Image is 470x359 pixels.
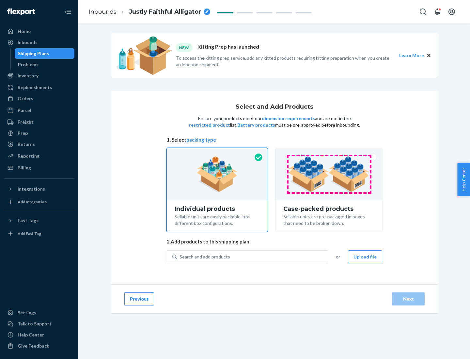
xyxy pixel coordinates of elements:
span: or [336,254,340,260]
a: Orders [4,93,74,104]
a: Billing [4,163,74,173]
h1: Select and Add Products [236,104,313,110]
div: Individual products [175,206,260,212]
div: Shipping Plans [18,50,49,57]
img: Flexport logo [7,8,35,15]
a: Talk to Support [4,319,74,329]
a: Help Center [4,330,74,340]
button: Upload file [348,250,382,263]
a: Inventory [4,70,74,81]
button: Help Center [457,163,470,196]
button: Open Search Box [416,5,430,18]
div: Prep [18,130,28,136]
a: Freight [4,117,74,127]
button: restricted product [189,122,230,128]
a: Shipping Plans [15,48,75,59]
div: Billing [18,164,31,171]
button: Battery products [237,122,275,128]
a: Inbounds [89,8,117,15]
span: 2. Add products to this shipping plan [167,238,382,245]
div: Reporting [18,153,39,159]
div: Talk to Support [18,320,52,327]
button: Open account menu [445,5,458,18]
img: individual-pack.facf35554cb0f1810c75b2bd6df2d64e.png [197,156,238,192]
img: case-pack.59cecea509d18c883b923b81aeac6d0b.png [288,156,369,192]
div: Help Center [18,332,44,338]
div: Orders [18,95,33,102]
button: Open notifications [431,5,444,18]
a: Returns [4,139,74,149]
button: Next [392,292,425,305]
div: Returns [18,141,35,148]
div: Add Integration [18,199,47,205]
span: 1. Select [167,136,382,143]
div: Case-packed products [283,206,374,212]
a: Reporting [4,151,74,161]
button: Give Feedback [4,341,74,351]
a: Inbounds [4,37,74,48]
ol: breadcrumbs [84,2,215,22]
a: Replenishments [4,82,74,93]
button: Previous [124,292,154,305]
div: NEW [176,43,192,52]
div: Sellable units are pre-packaged in boxes that need to be broken down. [283,212,374,226]
p: To access the kitting prep service, add any kitted products requiring kitting preparation when yo... [176,55,393,68]
span: Justly Faithful Alligator [129,8,201,16]
div: Inbounds [18,39,38,46]
p: Kitting Prep has launched [197,43,259,52]
a: Prep [4,128,74,138]
div: Home [18,28,31,35]
div: Replenishments [18,84,52,91]
button: Integrations [4,184,74,194]
a: Parcel [4,105,74,116]
button: Learn More [399,52,424,59]
div: Search and add products [180,254,230,260]
div: Integrations [18,186,45,192]
button: dimension requirements [262,115,315,122]
button: Close Navigation [61,5,74,18]
div: Give Feedback [18,343,49,349]
div: Inventory [18,72,39,79]
a: Home [4,26,74,37]
div: Problems [18,61,39,68]
a: Settings [4,307,74,318]
button: Fast Tags [4,215,74,226]
div: Fast Tags [18,217,39,224]
div: Sellable units are easily packable into different box configurations. [175,212,260,226]
p: Ensure your products meet our and are not in the list. must be pre-approved before inbounding. [188,115,361,128]
div: Parcel [18,107,31,114]
a: Add Integration [4,197,74,207]
button: Close [425,52,432,59]
div: Add Fast Tag [18,231,41,236]
div: Settings [18,309,36,316]
a: Problems [15,59,75,70]
button: packing type [186,136,216,143]
div: Freight [18,119,34,125]
div: Next [398,296,419,302]
a: Add Fast Tag [4,228,74,239]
